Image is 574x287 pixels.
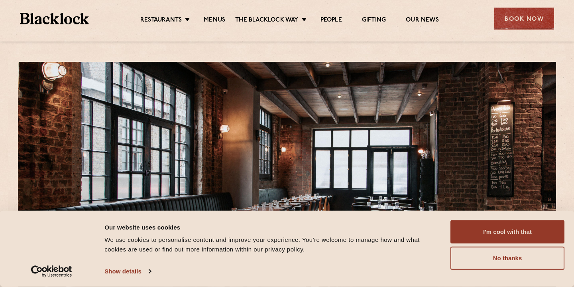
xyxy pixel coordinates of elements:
[494,8,554,30] div: Book Now
[450,220,564,243] button: I'm cool with that
[320,16,342,25] a: People
[362,16,386,25] a: Gifting
[406,16,439,25] a: Our News
[17,265,86,277] a: Usercentrics Cookiebot - opens in a new window
[104,235,441,254] div: We use cookies to personalise content and improve your experience. You're welcome to manage how a...
[450,247,564,270] button: No thanks
[235,16,298,25] a: The Blacklock Way
[140,16,182,25] a: Restaurants
[104,222,441,232] div: Our website uses cookies
[104,265,151,277] a: Show details
[20,13,89,24] img: BL_Textured_Logo-footer-cropped.svg
[204,16,225,25] a: Menus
